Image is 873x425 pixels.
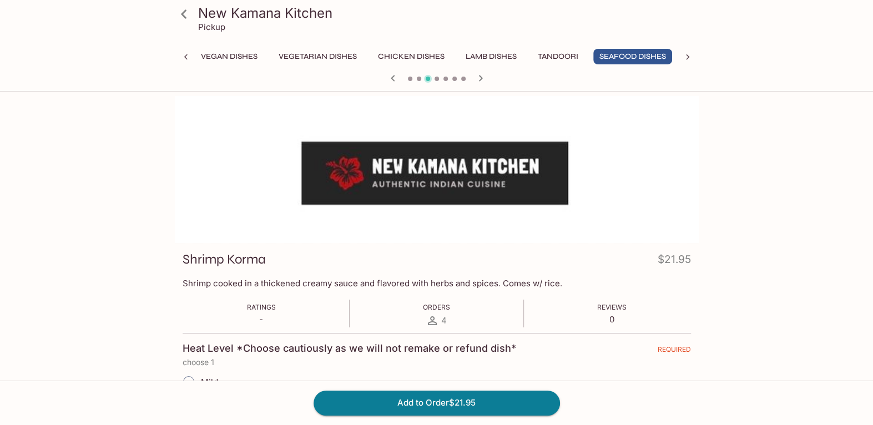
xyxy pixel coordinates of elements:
button: Add to Order$21.95 [314,391,560,415]
span: Mild [201,377,218,387]
p: Shrimp cooked in a thickened creamy sauce and flavored with herbs and spices. Comes w/ rice. [183,278,691,289]
button: Seafood Dishes [593,49,672,64]
button: Chicken Dishes [372,49,451,64]
span: Reviews [597,303,627,311]
button: Vegetarian Dishes [273,49,363,64]
div: Shrimp Korma [175,96,699,243]
button: Tandoori [532,49,584,64]
p: Pickup [198,22,225,32]
span: Ratings [247,303,276,311]
span: REQUIRED [658,345,691,358]
h3: Shrimp Korma [183,251,266,268]
p: choose 1 [183,358,691,367]
h4: Heat Level *Choose cautiously as we will not remake or refund dish* [183,342,516,355]
button: Vegan Dishes [195,49,264,64]
h3: New Kamana Kitchen [198,4,694,22]
p: - [247,314,276,325]
p: 0 [597,314,627,325]
button: Lamb Dishes [460,49,523,64]
span: Orders [423,303,450,311]
h4: $21.95 [658,251,691,272]
span: 4 [441,315,447,326]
